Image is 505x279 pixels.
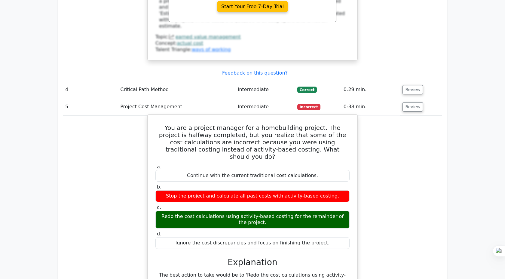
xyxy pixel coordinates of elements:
[155,170,350,182] div: Continue with the current traditional cost calculations.
[192,47,231,52] a: ways of working
[155,211,350,229] div: Redo the cost calculations using activity-based costing for the remainder of the project.
[297,104,320,110] span: Incorrect
[157,204,161,210] span: c.
[157,231,161,237] span: d.
[159,257,346,268] h3: Explanation
[341,81,400,98] td: 0:29 min.
[402,102,423,112] button: Review
[402,85,423,94] button: Review
[155,237,350,249] div: Ignore the cost discrepancies and focus on finishing the project.
[235,81,295,98] td: Intermediate
[63,98,118,115] td: 5
[176,34,241,40] a: earned value management
[157,164,161,170] span: a.
[155,124,350,160] h5: You are a project manager for a homebuilding project. The project is halfway completed, but you r...
[235,98,295,115] td: Intermediate
[118,98,235,115] td: Project Cost Management
[155,34,350,53] div: Talent Triangle:
[155,40,350,47] div: Concept:
[222,70,288,76] a: Feedback on this question?
[118,81,235,98] td: Critical Path Method
[217,1,288,12] a: Start Your Free 7-Day Trial
[297,87,317,93] span: Correct
[63,81,118,98] td: 4
[157,184,161,190] span: b.
[341,98,400,115] td: 0:38 min.
[155,190,350,202] div: Stop the project and calculate all past costs with activity-based costing.
[177,40,204,46] a: actual cost
[155,34,350,40] div: Topic:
